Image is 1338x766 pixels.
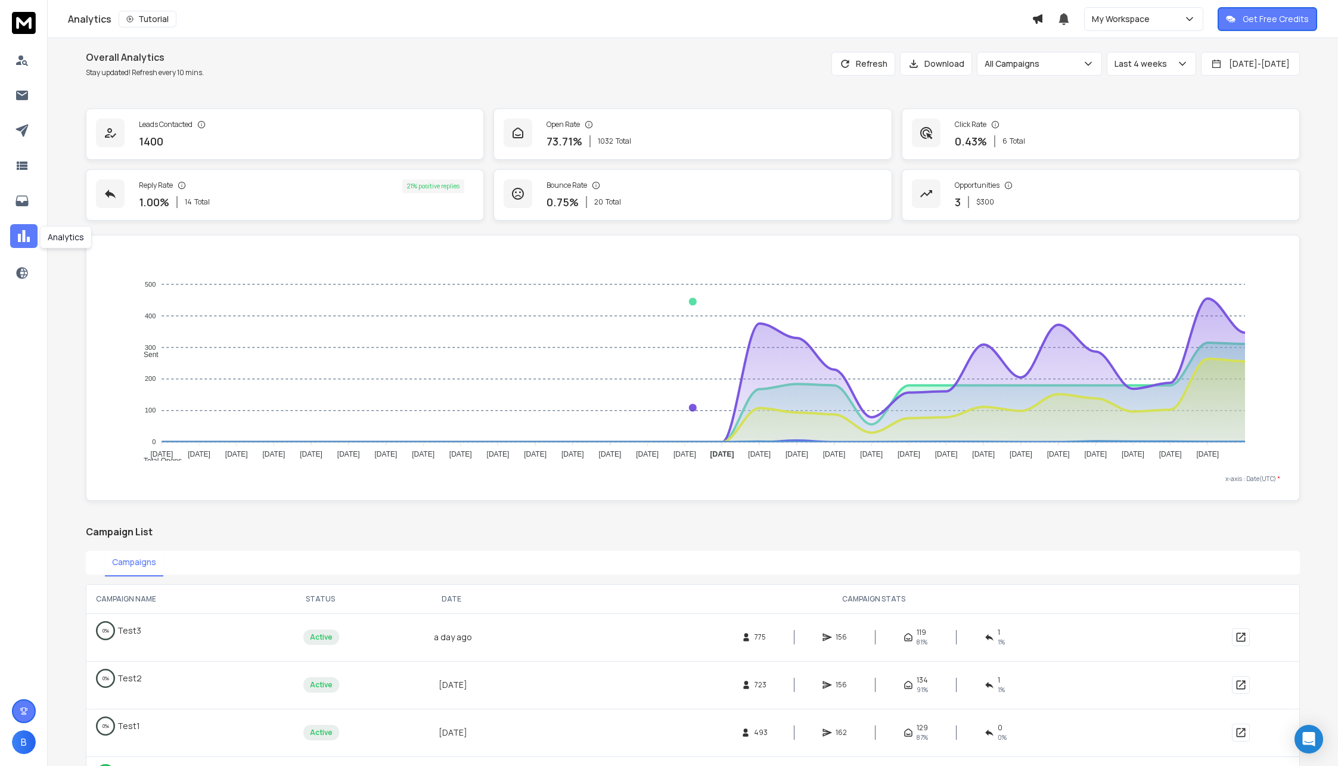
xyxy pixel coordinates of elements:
p: x-axis : Date(UTC) [105,475,1280,483]
tspan: [DATE] [300,450,322,458]
p: My Workspace [1092,13,1154,25]
td: Test3 [86,614,262,647]
a: Opportunities3$300 [902,169,1300,221]
p: 73.71 % [547,133,582,150]
tspan: [DATE] [412,450,434,458]
button: B [12,730,36,754]
div: Open Intercom Messenger [1294,725,1323,753]
p: Download [924,58,964,70]
span: 723 [755,680,766,690]
p: Refresh [856,58,887,70]
span: 134 [917,675,928,685]
tspan: [DATE] [374,450,397,458]
tspan: [DATE] [898,450,920,458]
p: Reply Rate [139,181,173,190]
div: Active [303,629,339,645]
td: [DATE] [378,709,525,756]
span: 162 [836,728,847,737]
div: Analytics [68,11,1032,27]
span: Total [606,197,621,207]
tspan: 400 [145,312,156,320]
span: 20 [594,197,603,207]
tspan: 100 [145,407,156,414]
tspan: [DATE] [1047,450,1070,458]
tspan: 0 [152,438,156,445]
tspan: [DATE] [636,450,659,458]
tspan: [DATE] [524,450,547,458]
tspan: [DATE] [673,450,696,458]
a: Leads Contacted1400 [86,108,484,160]
span: 14 [185,197,192,207]
p: Get Free Credits [1243,13,1309,25]
p: Leads Contacted [139,120,193,129]
tspan: 500 [145,281,156,288]
tspan: [DATE] [599,450,622,458]
p: Opportunities [955,181,999,190]
p: 0.75 % [547,194,579,210]
p: Open Rate [547,120,580,129]
span: 1 % [998,637,1005,647]
tspan: [DATE] [860,450,883,458]
tspan: [DATE] [486,450,509,458]
th: DATE [378,585,525,613]
span: 493 [754,728,768,737]
p: 0.43 % [955,133,987,150]
tspan: [DATE] [225,450,248,458]
tspan: [DATE] [786,450,808,458]
span: 0 % [998,733,1007,742]
tspan: [DATE] [1085,450,1107,458]
span: Total [194,197,210,207]
a: Reply Rate1.00%14Total21% positive replies [86,169,484,221]
tspan: [DATE] [972,450,995,458]
button: Campaigns [105,549,163,576]
span: 129 [917,723,928,733]
span: Sent [135,351,159,359]
td: Test1 [86,709,262,743]
td: Test2 [86,662,262,695]
button: [DATE]-[DATE] [1201,52,1300,76]
span: 91 % [917,685,928,694]
tspan: [DATE] [150,450,173,458]
tspan: 200 [145,376,156,383]
button: Refresh [831,52,895,76]
tspan: 300 [145,344,156,351]
span: 6 [1002,137,1007,146]
h2: Campaign List [86,525,1300,539]
span: 775 [755,632,766,642]
button: Download [900,52,972,76]
tspan: [DATE] [1122,450,1144,458]
tspan: [DATE] [1159,450,1182,458]
span: 81 % [917,637,927,647]
h1: Overall Analytics [86,50,204,64]
button: Get Free Credits [1218,7,1317,31]
a: Bounce Rate0.75%20Total [493,169,892,221]
p: Click Rate [955,120,986,129]
tspan: [DATE] [935,450,958,458]
a: Open Rate73.71%1032Total [493,108,892,160]
td: [DATE] [378,661,525,709]
span: 119 [917,628,926,637]
tspan: [DATE] [449,450,472,458]
p: Last 4 weeks [1115,58,1172,70]
tspan: [DATE] [710,450,734,458]
span: Total [1010,137,1025,146]
tspan: [DATE] [188,450,210,458]
td: a day ago [378,613,525,661]
div: Analytics [40,226,92,249]
p: 0 % [103,672,109,684]
span: 1 [998,675,1000,685]
p: 0 % [103,625,109,637]
div: Active [303,677,339,693]
tspan: [DATE] [337,450,360,458]
p: 3 [955,194,961,210]
span: 1032 [598,137,613,146]
a: Click Rate0.43%6Total [902,108,1300,160]
span: 1 % [998,685,1005,694]
th: CAMPAIGN STATS [525,585,1222,613]
tspan: [DATE] [823,450,846,458]
span: 87 % [917,733,928,742]
div: 21 % positive replies [402,179,464,193]
p: 1400 [139,133,163,150]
